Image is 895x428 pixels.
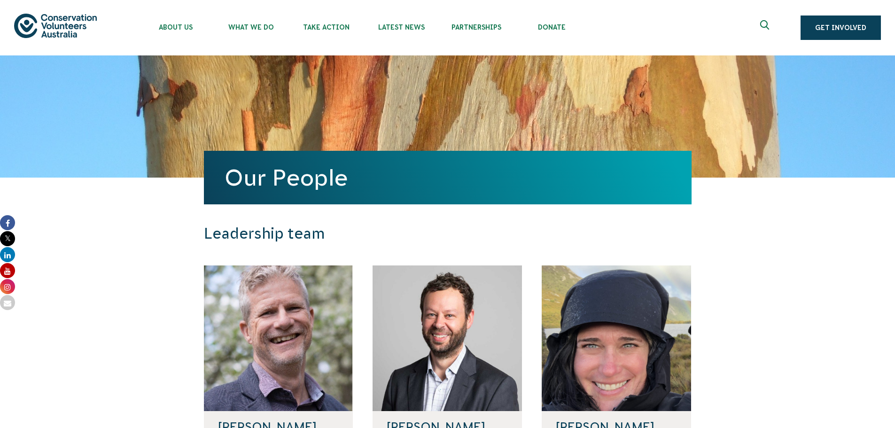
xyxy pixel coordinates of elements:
[204,225,565,243] h3: Leadership team
[760,20,772,35] span: Expand search box
[801,16,881,40] a: Get Involved
[288,23,364,31] span: Take Action
[213,23,288,31] span: What We Do
[514,23,589,31] span: Donate
[755,16,777,39] button: Expand search box Close search box
[225,165,671,190] h1: Our People
[439,23,514,31] span: Partnerships
[364,23,439,31] span: Latest News
[138,23,213,31] span: About Us
[14,14,97,38] img: logo.svg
